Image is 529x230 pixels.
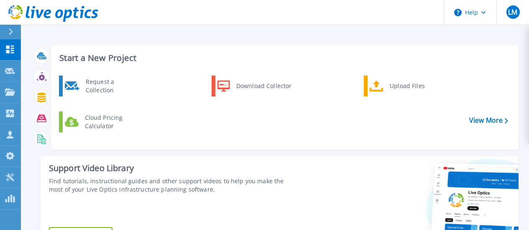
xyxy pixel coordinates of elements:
span: LM [508,9,517,15]
a: Upload Files [364,76,450,96]
div: Cloud Pricing Calculator [81,114,143,130]
div: Download Collector [232,78,295,94]
h3: Start a New Project [59,53,508,63]
div: Support Video Library [49,163,297,174]
div: Request a Collection [82,78,143,94]
a: Cloud Pricing Calculator [59,111,145,132]
a: View More [469,116,508,124]
div: Find tutorials, instructional guides and other support videos to help you make the most of your L... [49,177,297,194]
a: Request a Collection [59,76,145,96]
a: Download Collector [212,76,297,96]
div: Upload Files [386,78,447,94]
